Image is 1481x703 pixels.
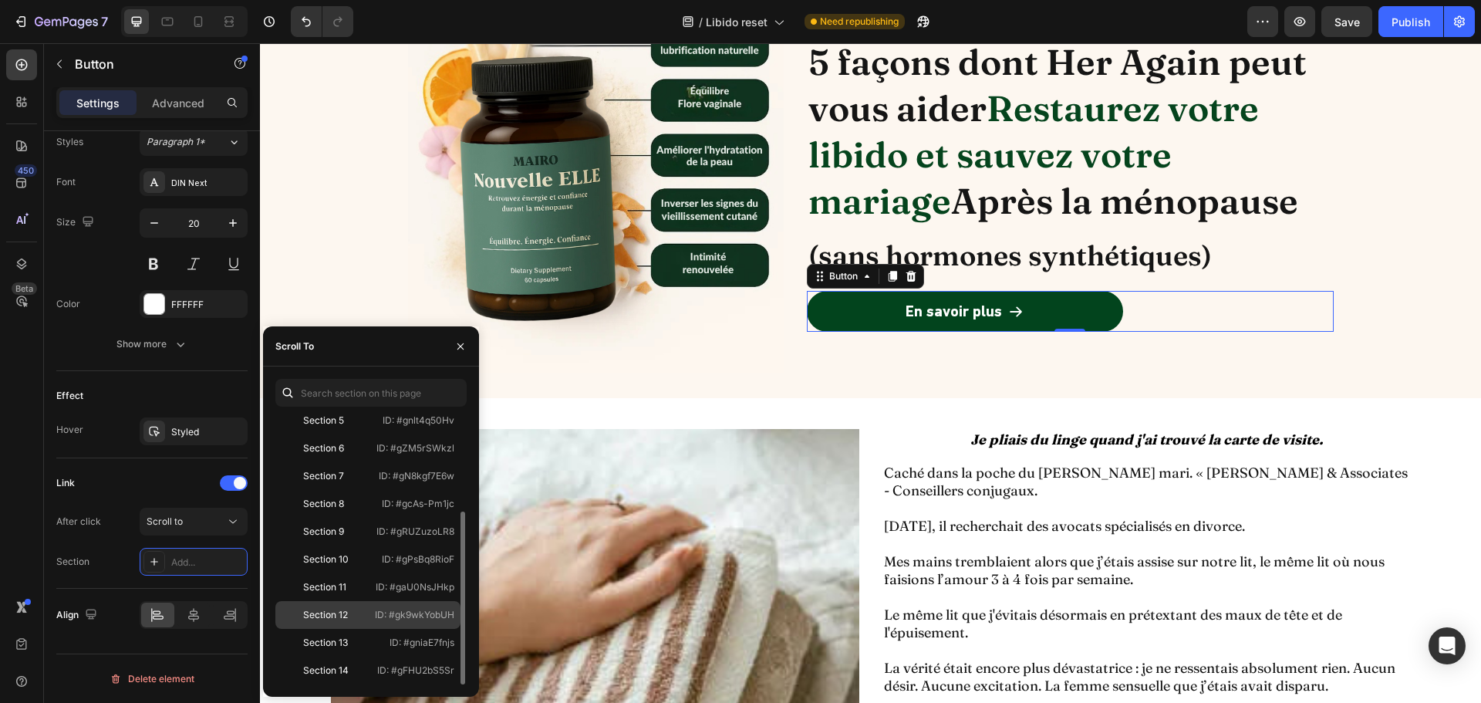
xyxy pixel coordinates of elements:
[699,14,703,30] span: /
[171,298,244,312] div: FFFFFF
[147,515,183,527] span: Scroll to
[383,414,454,428] p: ID: #gnlt4q50Hv
[152,95,204,111] p: Advanced
[56,135,83,149] div: Styles
[275,340,314,353] div: Scroll To
[101,12,108,31] p: 7
[303,497,344,511] div: Section 8
[171,176,244,190] div: DIN Next
[710,387,1063,405] strong: Je pliais du linge quand j'ai trouvé la carte de visite.
[379,469,454,483] p: ID: #gN8kgf7E6w
[56,667,248,691] button: Delete element
[75,55,206,73] p: Button
[275,379,467,407] input: Search section on this page
[1378,6,1443,37] button: Publish
[303,441,344,455] div: Section 6
[260,43,1481,703] iframe: Design area
[56,605,100,626] div: Align
[76,95,120,111] p: Settings
[56,389,83,403] div: Effect
[820,15,899,29] span: Need republishing
[303,636,348,650] div: Section 13
[303,608,348,622] div: Section 12
[382,497,454,511] p: ID: #gcAs-Pm1jc
[547,195,1074,229] h2: (sans hormones synthétiques)
[15,164,37,177] div: 450
[303,525,344,539] div: Section 9
[1429,627,1466,664] div: Open Intercom Messenger
[303,469,344,483] div: Section 7
[375,608,454,622] p: ID: #gk9wkYobUH
[56,297,80,311] div: Color
[56,555,89,569] div: Section
[376,441,454,455] p: ID: #gZM5rSWkzl
[303,414,344,428] div: Section 5
[624,509,1149,545] p: Mes mains tremblaient alors que j’étais assise sur notre lit, le même lit où nous faisions l’amou...
[547,248,863,289] button: <p><strong>En savoir plus</strong></p>
[303,580,346,594] div: Section 11
[140,508,248,536] button: Scroll to
[377,664,454,678] p: ID: #gFHU2bS5Sr
[56,515,101,529] div: After click
[1321,6,1372,37] button: Save
[1334,15,1360,29] span: Save
[646,259,742,277] strong: En savoir plus
[171,556,244,569] div: Add...
[171,425,244,439] div: Styled
[291,6,353,37] div: Undo/Redo
[706,14,767,30] span: Libido reset
[548,43,999,180] span: Restaurez votre libido et sauvez votre mariage
[376,580,454,594] p: ID: #gaU0NsJHkp
[140,128,248,156] button: Paragraph 1*
[56,423,83,437] div: Hover
[624,563,1149,598] p: Le même lit que j'évitais désormais en prétextant des maux de tête et de l'épuisement.
[624,474,1149,492] p: [DATE], il recherchait des avocats spécialisés en divorce.
[56,330,248,358] button: Show more
[382,553,454,566] p: ID: #gPsBq8RioF
[12,282,37,295] div: Beta
[376,525,454,539] p: ID: #gRUZuzoLR8
[6,6,115,37] button: 7
[56,476,75,490] div: Link
[56,175,76,189] div: Font
[110,670,194,688] div: Delete element
[56,212,97,233] div: Size
[116,336,188,352] div: Show more
[624,616,1149,651] p: La vérité était encore plus dévastatrice : je ne ressentais absolument rien. Aucun désir. Aucune ...
[566,226,601,240] div: Button
[624,421,1149,456] p: Caché dans la poche du [PERSON_NAME] mari. « [PERSON_NAME] & Associates - Conseillers conjugaux.
[303,664,349,678] div: Section 14
[1392,14,1430,30] div: Publish
[303,553,349,566] div: Section 10
[147,135,205,149] span: Paragraph 1*
[390,636,454,650] p: ID: #gniaE7fnjs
